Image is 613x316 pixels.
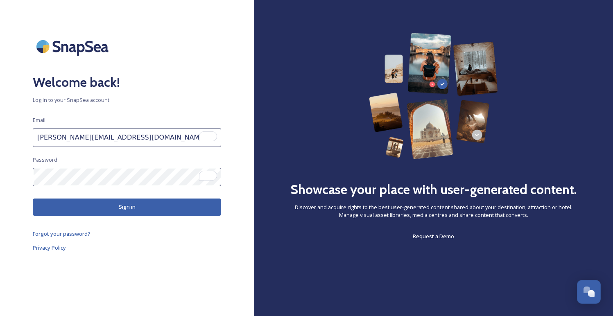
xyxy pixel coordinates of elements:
img: SnapSea Logo [33,33,115,60]
span: Email [33,116,45,124]
h2: Welcome back! [33,72,221,92]
h2: Showcase your place with user-generated content. [290,180,577,199]
span: Privacy Policy [33,244,66,251]
input: To enrich screen reader interactions, please activate Accessibility in Grammarly extension settings [33,168,221,186]
a: Forgot your password? [33,229,221,239]
span: Forgot your password? [33,230,90,237]
a: Privacy Policy [33,243,221,253]
span: Password [33,156,57,164]
input: To enrich screen reader interactions, please activate Accessibility in Grammarly extension settings [33,128,221,147]
a: Request a Demo [413,231,454,241]
button: Open Chat [577,280,601,304]
button: Sign in [33,199,221,215]
span: Discover and acquire rights to the best user-generated content shared about your destination, att... [287,203,580,219]
img: 63b42ca75bacad526042e722_Group%20154-p-800.png [369,33,498,159]
span: Log in to your SnapSea account [33,96,221,104]
span: Request a Demo [413,232,454,240]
